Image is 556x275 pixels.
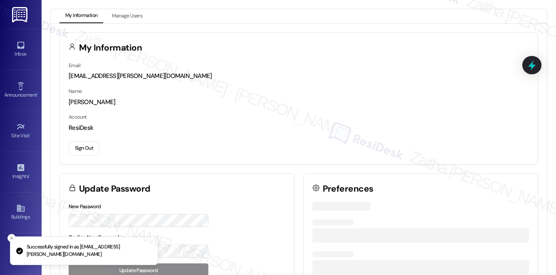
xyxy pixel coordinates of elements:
a: Site Visit • [4,120,37,142]
a: Buildings [4,201,37,224]
span: • [37,91,38,97]
button: My Information [59,9,103,23]
h3: Preferences [323,185,373,193]
button: Close toast [7,234,16,242]
h3: Update Password [79,185,151,193]
a: Inbox [4,38,37,61]
img: ResiDesk Logo [12,7,29,22]
div: [EMAIL_ADDRESS][PERSON_NAME][DOMAIN_NAME] [69,72,529,80]
p: Successfully signed in as [EMAIL_ADDRESS][PERSON_NAME][DOMAIN_NAME] [27,243,151,258]
button: Manage Users [106,9,148,23]
span: • [30,131,31,137]
h3: My Information [79,44,142,52]
label: New Password [69,203,101,210]
label: Email [69,62,80,69]
a: Leads [4,242,37,265]
button: Sign Out [69,141,99,156]
div: [PERSON_NAME] [69,98,529,107]
span: • [29,172,30,178]
label: Name [69,88,82,95]
div: ResiDesk [69,124,529,132]
label: Account [69,114,87,120]
a: Insights • [4,161,37,183]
